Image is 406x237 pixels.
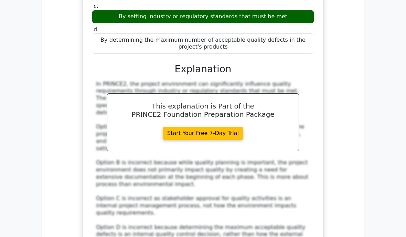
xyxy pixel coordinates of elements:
a: Start Your Free 7-Day Trial [163,127,243,140]
div: By determining the maximum number of acceptable quality defects in the project's products [92,33,314,54]
span: c. [94,3,98,9]
div: By setting industry or regulatory standards that must be met [92,10,314,23]
span: d. [94,26,99,33]
h3: Explanation [96,63,310,75]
